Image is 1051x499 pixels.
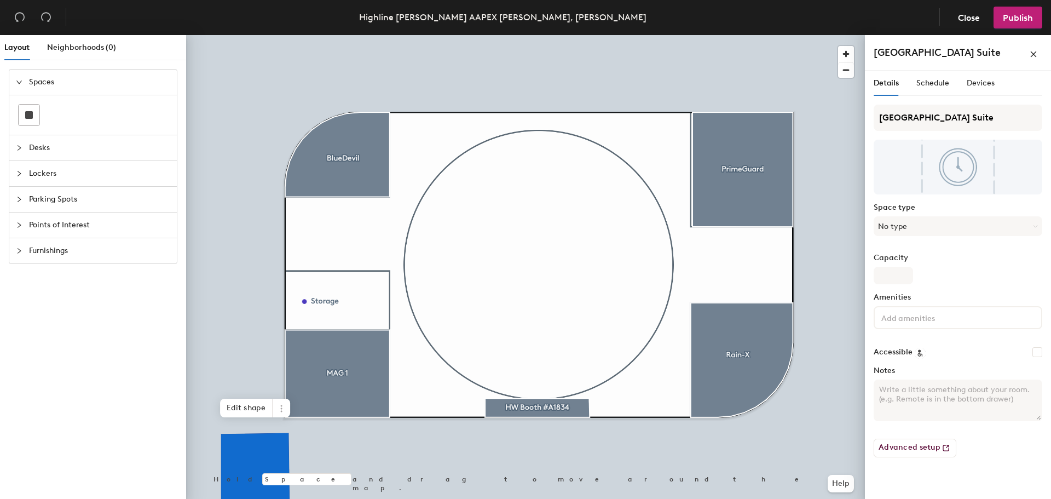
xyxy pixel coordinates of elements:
span: Lockers [29,161,170,186]
span: expanded [16,79,22,85]
button: Close [949,7,989,28]
span: Furnishings [29,238,170,263]
span: collapsed [16,248,22,254]
button: Publish [994,7,1042,28]
label: Notes [874,366,1042,375]
label: Space type [874,203,1042,212]
img: The space named Palazzo Hospitality Suite [874,140,1042,194]
span: Points of Interest [29,213,170,238]
span: Desks [29,135,170,160]
div: Highline [PERSON_NAME] AAPEX [PERSON_NAME], [PERSON_NAME] [359,10,646,24]
span: Schedule [916,78,949,88]
span: Neighborhoods (0) [47,43,116,52]
span: Details [874,78,899,88]
button: Help [828,475,854,492]
span: collapsed [16,170,22,177]
label: Capacity [874,254,1042,262]
span: collapsed [16,196,22,203]
button: Redo (⌘ + ⇧ + Z) [35,7,57,28]
span: Edit shape [220,399,273,417]
span: Spaces [29,70,170,95]
span: Publish [1003,13,1033,23]
label: Accessible [874,348,913,357]
button: Undo (⌘ + Z) [9,7,31,28]
input: Add amenities [879,311,978,324]
span: Layout [4,43,30,52]
label: Amenities [874,293,1042,302]
button: Advanced setup [874,439,956,457]
span: close [1030,50,1037,58]
span: collapsed [16,145,22,151]
span: collapsed [16,222,22,228]
span: Devices [967,78,995,88]
span: Parking Spots [29,187,170,212]
h4: [GEOGRAPHIC_DATA] Suite [874,45,1001,60]
button: No type [874,216,1042,236]
span: Close [958,13,980,23]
